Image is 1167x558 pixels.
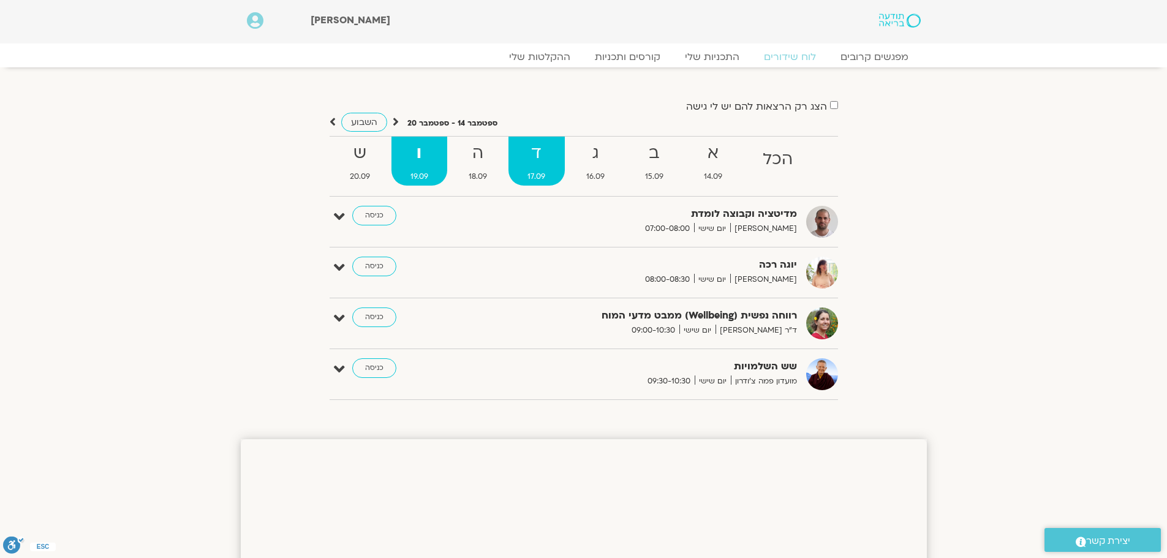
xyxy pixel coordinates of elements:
span: 17.09 [508,170,564,183]
a: ש20.09 [331,137,389,186]
span: 09:30-10:30 [643,375,695,388]
span: 09:00-10:30 [627,324,679,337]
a: כניסה [352,257,396,276]
strong: ג [567,140,624,167]
a: ד17.09 [508,137,564,186]
a: לוח שידורים [752,51,828,63]
span: 18.09 [450,170,506,183]
a: הכל [744,137,812,186]
span: 07:00-08:00 [641,222,694,235]
span: 14.09 [685,170,741,183]
span: 16.09 [567,170,624,183]
span: יום שישי [695,375,731,388]
p: ספטמבר 14 - ספטמבר 20 [407,117,497,130]
span: 15.09 [626,170,682,183]
strong: ב [626,140,682,167]
span: מועדון פמה צ'ודרון [731,375,797,388]
span: 08:00-08:30 [641,273,694,286]
span: יום שישי [694,273,730,286]
span: 19.09 [391,170,447,183]
a: התכניות שלי [673,51,752,63]
span: יום שישי [694,222,730,235]
a: מפגשים קרובים [828,51,921,63]
a: ב15.09 [626,137,682,186]
a: א14.09 [685,137,741,186]
span: יום שישי [679,324,716,337]
strong: א [685,140,741,167]
span: השבוע [351,116,377,128]
strong: ה [450,140,506,167]
a: ג16.09 [567,137,624,186]
span: ד"ר [PERSON_NAME] [716,324,797,337]
strong: יוגה רכה [497,257,797,273]
a: כניסה [352,358,396,378]
span: יצירת קשר [1086,533,1130,549]
a: ה18.09 [450,137,506,186]
strong: הכל [744,146,812,173]
a: יצירת קשר [1044,528,1161,552]
a: כניסה [352,307,396,327]
strong: ד [508,140,564,167]
a: השבוע [341,113,387,132]
a: ההקלטות שלי [497,51,583,63]
a: כניסה [352,206,396,225]
strong: מדיטציה וקבוצה לומדת [497,206,797,222]
strong: שש השלמויות [497,358,797,375]
span: [PERSON_NAME] [311,13,390,27]
span: 20.09 [331,170,389,183]
strong: ש [331,140,389,167]
nav: Menu [247,51,921,63]
strong: ו [391,140,447,167]
a: קורסים ותכניות [583,51,673,63]
strong: רווחה נפשית (Wellbeing) ממבט מדעי המוח [497,307,797,324]
a: ו19.09 [391,137,447,186]
span: [PERSON_NAME] [730,222,797,235]
span: [PERSON_NAME] [730,273,797,286]
label: הצג רק הרצאות להם יש לי גישה [686,101,827,112]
